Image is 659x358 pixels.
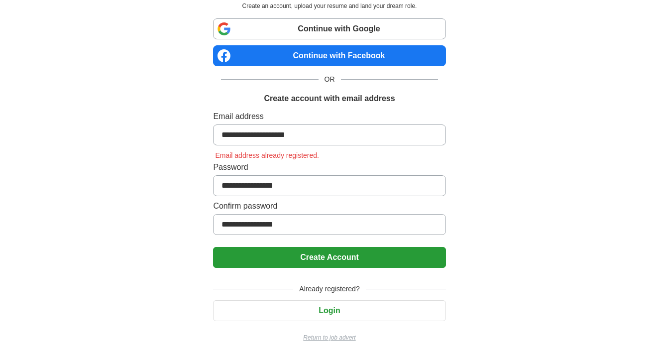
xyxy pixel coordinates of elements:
[213,333,445,342] a: Return to job advert
[213,200,445,212] label: Confirm password
[213,18,445,39] a: Continue with Google
[215,1,443,10] p: Create an account, upload your resume and land your dream role.
[213,161,445,173] label: Password
[213,111,445,122] label: Email address
[213,45,445,66] a: Continue with Facebook
[293,284,365,294] span: Already registered?
[213,306,445,315] a: Login
[213,151,321,159] span: Email address already registered.
[213,247,445,268] button: Create Account
[264,93,395,105] h1: Create account with email address
[319,74,341,85] span: OR
[213,300,445,321] button: Login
